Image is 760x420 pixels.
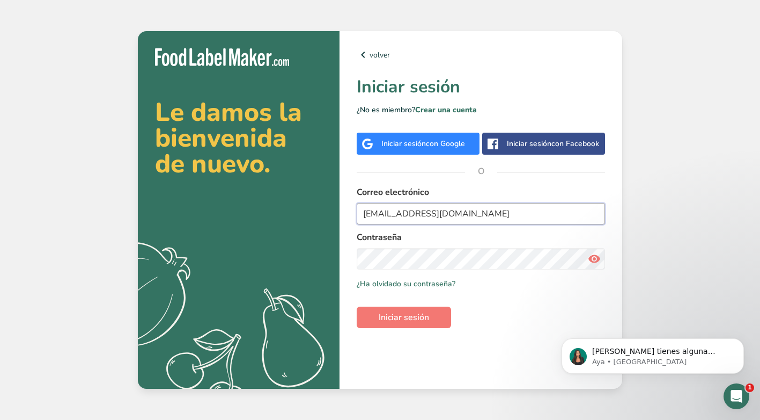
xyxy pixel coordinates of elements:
div: Iniciar sesión [381,138,465,149]
span: Iniciar sesión [379,311,429,324]
iframe: Intercom live chat [724,383,749,409]
a: volver [357,48,605,61]
span: 1 [746,383,754,392]
a: Crear una cuenta [415,105,477,115]
div: Iniciar sesión [507,138,599,149]
h1: Iniciar sesión [357,74,605,100]
span: con Google [426,139,465,149]
a: ¿Ha olvidado su contraseña? [357,278,455,289]
label: Correo electrónico [357,186,605,199]
input: Introduzca su correo electrónico [357,203,605,225]
iframe: Intercom notifications mensaje [545,316,760,391]
button: Iniciar sesión [357,307,451,328]
h2: Le damos la bienvenida de nuevo. [155,99,322,177]
span: con Facebook [551,139,599,149]
span: O [465,155,497,187]
label: Contraseña [357,231,605,244]
p: ¿No es miembro? [357,104,605,115]
font: volver [370,49,390,61]
img: Food Label Maker [155,48,289,66]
